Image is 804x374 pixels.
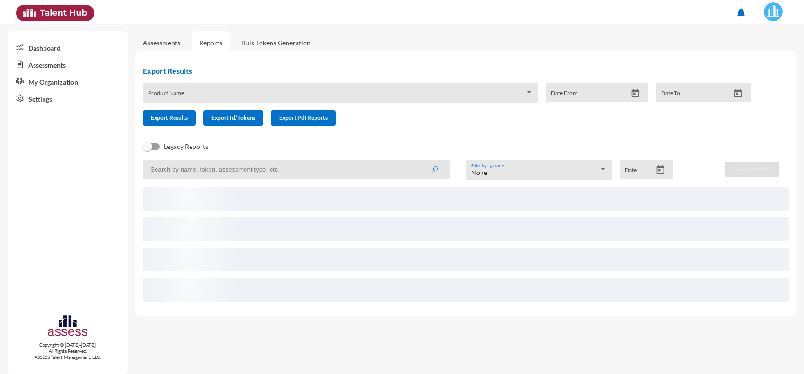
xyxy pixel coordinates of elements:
img: assesscompany-logo.png [47,314,89,340]
p: Copyright © [DATE]-[DATE]. All Rights Reserved. ASSESS Talent Management, LLC. [8,342,128,360]
button: Open calendar [652,165,669,175]
button: Export Id/Tokens [203,110,263,126]
a: Dashboard [8,39,128,56]
span: Export Id/Tokens [211,114,255,121]
span: Export Pdf Reports [279,114,328,121]
button: Download PDF [725,162,779,177]
a: Bulk Tokens Generation [234,31,318,54]
mat-icon: notifications [735,7,747,18]
span: None [471,168,487,176]
span: Legacy Reports [164,141,208,152]
a: Assessments [143,39,180,47]
button: Open calendar [730,88,746,98]
a: My Organization [8,73,128,90]
span: Export Results [151,114,188,121]
button: Open calendar [627,88,644,98]
a: Reports [192,31,230,54]
input: Search by name, token, assessment type, etc. [143,160,450,179]
a: Assessments [8,56,128,73]
a: Settings [8,90,128,107]
button: Export Pdf Reports [271,110,336,126]
h2: Export Results [143,66,759,75]
span: Download PDF [733,165,771,173]
button: Export Results [143,110,196,126]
